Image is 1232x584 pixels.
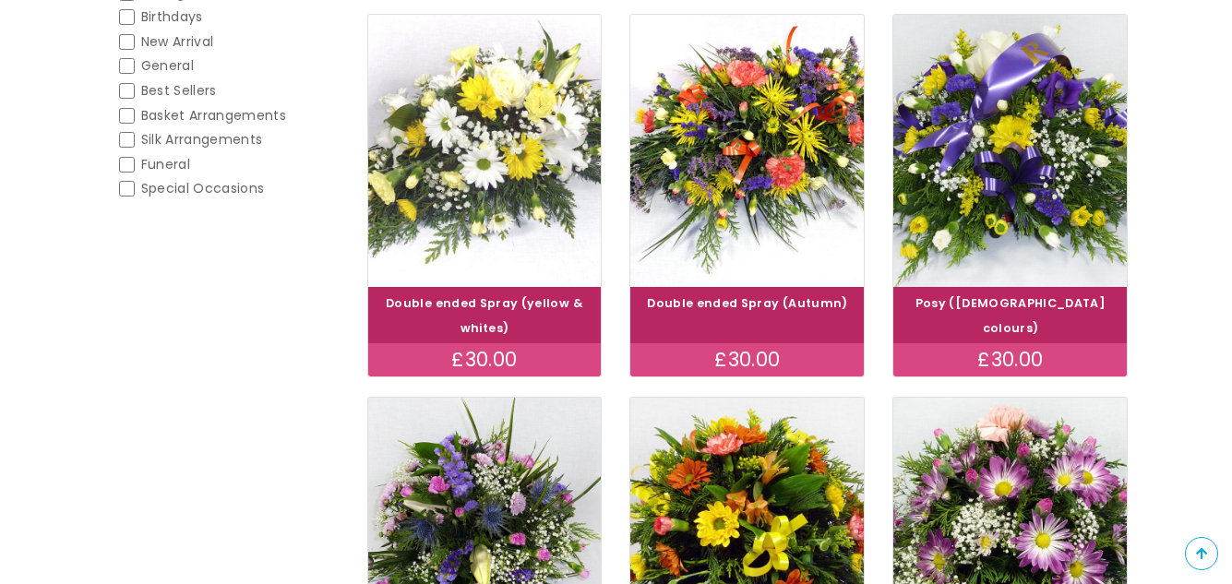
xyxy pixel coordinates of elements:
span: Silk Arrangements [141,130,263,149]
img: Posy (Male colours) [893,15,1127,287]
span: Special Occasions [141,179,265,197]
div: £30.00 [893,343,1127,376]
a: Double ended Spray (Autumn) [647,295,847,311]
span: Birthdays [141,7,203,26]
span: General [141,56,194,75]
span: Funeral [141,155,190,173]
div: £30.00 [630,343,864,376]
a: Double ended Spray (yellow & whites) [386,295,583,336]
span: Best Sellers [141,81,217,100]
span: Basket Arrangements [141,106,287,125]
span: New Arrival [141,32,214,51]
div: £30.00 [368,343,602,376]
img: Double ended Spray (Autumn) [630,15,864,287]
a: Posy ([DEMOGRAPHIC_DATA] colours) [915,295,1106,336]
